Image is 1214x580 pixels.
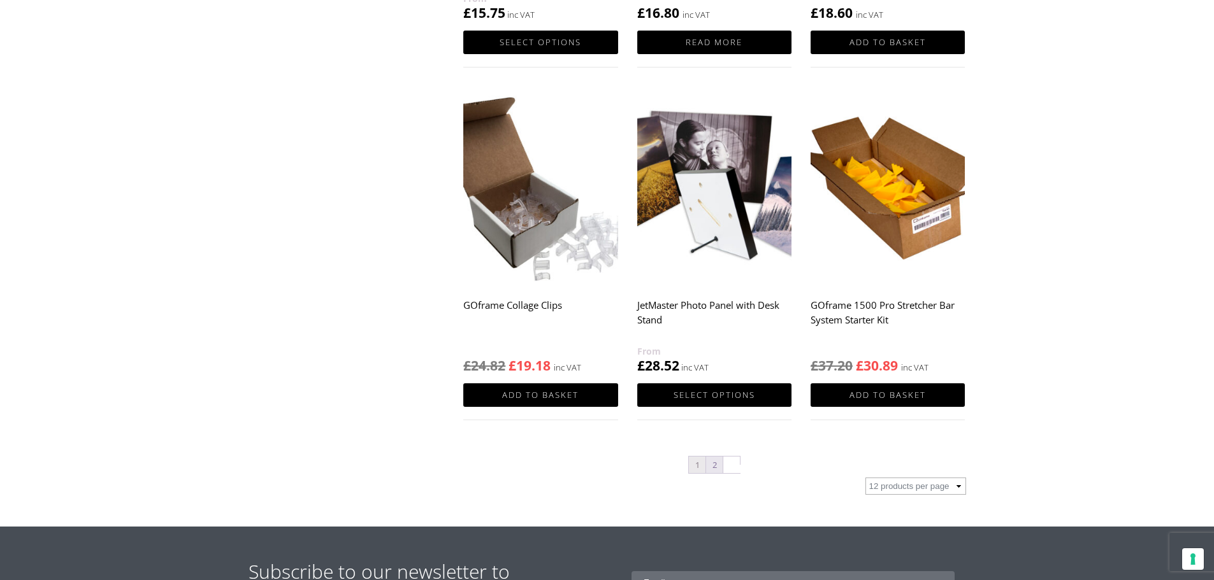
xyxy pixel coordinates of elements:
[463,4,471,22] span: £
[463,92,618,375] a: GOframe Collage Clips inc VAT
[856,8,883,22] strong: inc VAT
[637,31,791,54] a: Read more about “JetMaster Alignment Tool”
[811,357,853,374] bdi: 37.20
[811,4,853,22] bdi: 18.60
[811,357,818,374] span: £
[811,383,965,407] a: Add to basket: “GOframe 1500 Pro Stretcher Bar System Starter Kit”
[856,357,898,374] bdi: 30.89
[463,357,505,374] bdi: 24.82
[463,455,965,477] nav: Product Pagination
[637,4,645,22] span: £
[463,4,505,22] bdi: 15.75
[637,92,791,285] img: JetMaster Photo Panel with Desk Stand
[811,4,818,22] span: £
[811,293,965,344] h2: GOframe 1500 Pro Stretcher Bar System Starter Kit
[463,92,618,285] img: GOframe Collage Clips
[554,360,581,375] strong: inc VAT
[1182,548,1204,570] button: Your consent preferences for tracking technologies
[463,357,471,374] span: £
[683,8,710,22] strong: inc VAT
[637,357,645,374] span: £
[637,293,791,344] h2: JetMaster Photo Panel with Desk Stand
[509,357,516,374] span: £
[637,383,791,407] a: Select options for “JetMaster Photo Panel with Desk Stand”
[901,360,929,375] strong: inc VAT
[689,456,705,473] span: Page 1
[637,357,679,374] bdi: 28.52
[637,4,679,22] bdi: 16.80
[509,357,551,374] bdi: 19.18
[637,92,791,375] a: JetMaster Photo Panel with Desk Stand £28.52
[811,92,965,285] img: GOframe 1500 Pro Stretcher Bar System Starter Kit
[811,31,965,54] a: Add to basket: “JetMaster Non-Slip Cutting Matt”
[463,293,618,344] h2: GOframe Collage Clips
[463,383,618,407] a: Add to basket: “GOframe Collage Clips”
[706,456,723,473] a: Page 2
[463,31,618,54] a: Select options for “GOframe 1500 Pro Stretcher Bars”
[811,92,965,375] a: GOframe 1500 Pro Stretcher Bar System Starter Kit inc VAT
[856,357,864,374] span: £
